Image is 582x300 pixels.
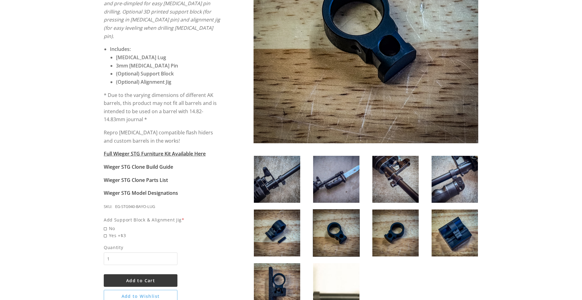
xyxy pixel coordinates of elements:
[126,278,155,283] span: Add to Cart
[115,203,155,210] div: EG-STG940-BAYO-LUG
[372,210,419,256] img: Wieger STG-940 AK Bayonet Lug
[104,190,178,196] a: Wieger STG Model Designations
[372,156,419,203] img: Wieger STG-940 AK Bayonet Lug
[104,129,221,145] p: Repro [MEDICAL_DATA] compatible flash hiders and custom barrels in the works!
[254,156,300,203] img: Wieger STG-940 AK Bayonet Lug
[116,54,166,61] strong: [MEDICAL_DATA] Lug
[104,163,173,170] a: Wieger STG Clone Build Guide
[432,210,478,256] img: Wieger STG-940 AK Bayonet Lug
[313,156,359,203] img: Wieger STG-940 AK Bayonet Lug
[104,150,206,157] a: Full Wieger STG Furniture Kit Available Here
[254,210,300,256] img: Wieger STG-940 AK Bayonet Lug
[104,244,177,251] span: Quantity
[104,216,221,223] div: Add Support Block & Alignment Jig
[104,91,221,124] p: * Due to the varying dimensions of different AK barrels, this product may not fit all barrels and...
[104,225,221,232] span: No
[313,210,359,256] img: Wieger STG-940 AK Bayonet Lug
[104,232,221,239] span: Yes +$3
[432,156,478,203] img: Wieger STG-940 AK Bayonet Lug
[104,8,220,40] em: . Optional 3D printed support block (for pressing in [MEDICAL_DATA] pin) and alignment jig (for e...
[104,177,168,183] a: Wieger STG Clone Parts List
[116,70,174,77] strong: (Optional) Support Block
[104,203,112,210] div: SKU:
[104,274,177,287] button: Add to Cart
[116,62,178,69] strong: 3mm [MEDICAL_DATA] Pin
[116,79,171,85] strong: (Optional) Alignment Jig
[110,46,131,52] strong: Includes:
[104,252,177,265] input: Quantity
